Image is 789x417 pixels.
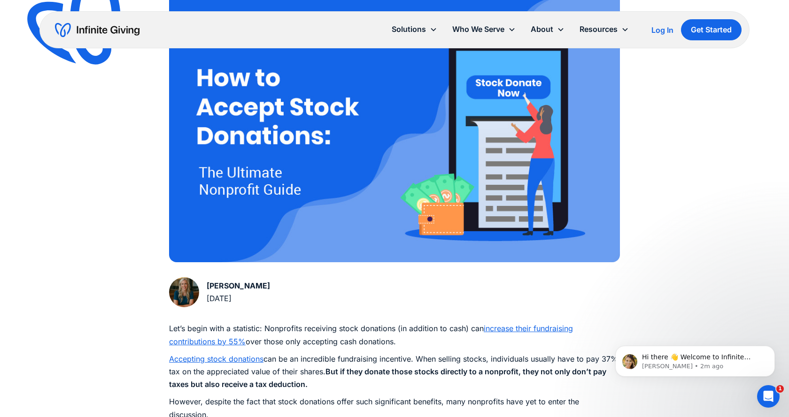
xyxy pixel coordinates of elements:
p: can be an incredible fundraising incentive. When selling stocks, individuals usually have to pay ... [169,353,620,391]
div: About [523,19,572,39]
a: increase their fundraising contributions by 55% [169,324,573,346]
div: [DATE] [207,292,270,305]
strong: But if they donate those stocks directly to a nonprofit, they not only don’t pay taxes but also r... [169,367,606,389]
div: Resources [580,23,618,36]
div: [PERSON_NAME] [207,280,270,292]
span: 1 [776,385,784,393]
iframe: Intercom live chat [757,385,780,408]
a: home [55,23,139,38]
div: Who We Serve [452,23,504,36]
div: Who We Serve [445,19,523,39]
div: Log In [651,26,673,34]
div: Solutions [384,19,445,39]
iframe: Intercom notifications message [601,326,789,392]
a: Log In [651,24,673,36]
div: About [531,23,553,36]
a: Get Started [681,19,742,40]
a: [PERSON_NAME][DATE] [169,277,270,307]
div: Solutions [392,23,426,36]
p: Let’s begin with a statistic: Nonprofits receiving stock donations (in addition to cash) can over... [169,322,620,348]
div: Resources [572,19,636,39]
a: Accepting stock donations [169,354,263,364]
